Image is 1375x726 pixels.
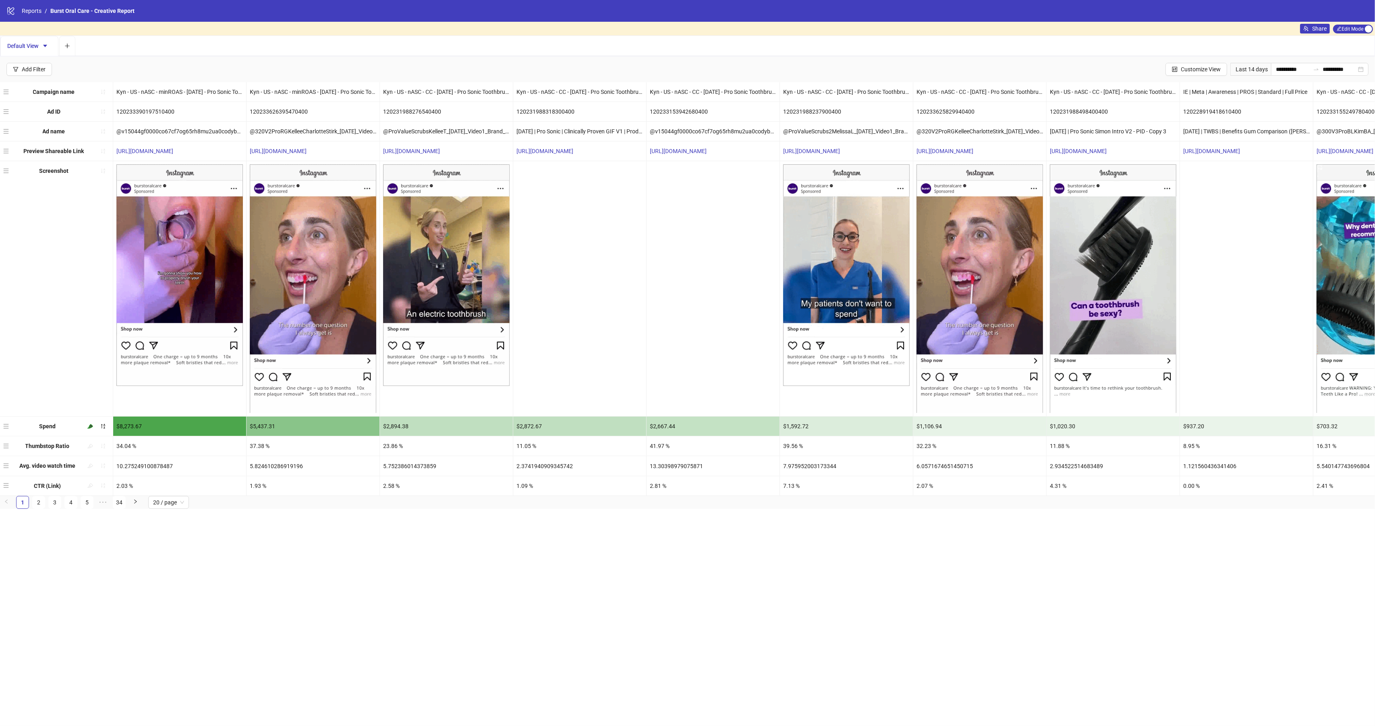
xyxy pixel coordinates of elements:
div: 120231988318300400 [513,102,646,121]
div: 34.04 % [113,436,246,456]
span: menu [3,129,9,134]
img: Screenshot 120233625829940400 [917,164,1043,413]
b: Preview Shareable Link [24,148,84,154]
div: menu [3,164,11,177]
div: 11.05 % [513,436,646,456]
span: highlight [87,443,93,449]
div: Kyn - US - nASC - CC - [DATE] - Pro Sonic Toothbrush [513,82,646,102]
div: $1,592.72 [780,417,913,436]
span: sort-ascending [100,109,106,114]
span: menu [3,423,9,429]
span: Customize View [1181,66,1221,73]
span: sort-ascending [100,89,106,95]
div: @v15044gf0000co67cf7og65rh8mu2ua0codybarr_[DATE]_Video1_Brand_Tstimonial_ProSonicToothBrush_Burst... [647,122,780,141]
div: 8.95 % [1180,436,1313,456]
div: Kyn - US - nASC - minROAS - [DATE] - Pro Sonic Toothbrush [113,82,246,102]
div: menu [3,440,11,452]
span: menu [3,463,9,469]
div: 10.275249100878487 [113,456,246,475]
button: Add tab [59,36,75,56]
div: [DATE] | TWBS | Benefits Gum Comparison ([PERSON_NAME]) V2 | UGC Testimonial | Video | TWBS | | E... [1180,122,1313,141]
div: Add Filter [22,66,46,73]
div: $1,020.30 [1047,417,1180,436]
span: right [133,499,138,504]
div: 2.58 % [380,476,513,496]
span: control [1172,66,1178,72]
div: @v15044gf0000co67cf7og65rh8mu2ua0codybarr_[DATE]_Video1_Brand_Tstimonial_ProSonicToothBrush_Burst... [113,122,246,141]
b: Spend [39,423,56,429]
div: 120231988276540400 [380,102,513,121]
span: usergroup-add [1303,26,1309,31]
a: 3 [49,496,61,508]
b: Campaign name [33,89,75,95]
div: menu [3,459,11,472]
div: 39.56 % [780,436,913,456]
b: CTR (Link) [34,483,61,489]
img: Screenshot 120231988276540400 [383,164,510,386]
span: menu [3,168,9,174]
div: 23.86 % [380,436,513,456]
a: Reports [20,6,43,15]
img: Screenshot 120233626395470400 [250,164,376,413]
span: sort-descending [100,423,106,429]
span: filter [13,66,19,72]
div: 2.03 % [113,476,246,496]
span: caret-down [42,43,48,49]
li: / [45,6,47,15]
li: Next Page [129,496,142,509]
span: highlight [87,423,93,429]
b: Ad name [43,128,65,135]
div: menu [3,145,11,158]
div: $937.20 [1180,417,1313,436]
div: 120233153942680400 [647,102,780,121]
div: Kyn - US - nASC - CC - [DATE] - Pro Sonic Toothbrush [647,82,780,102]
span: Share [1312,25,1327,32]
div: 7.975952003173344 [780,456,913,475]
a: 1 [17,496,29,508]
li: 3 [48,496,61,509]
div: $8,273.67 [113,417,246,436]
div: @ProValueScrubsKelleeT_[DATE]_Video1_Brand_Review_ProSonicToothbrush_BurstOralCare__iter0 [380,122,513,141]
img: Screenshot 120231988498400400 [1050,164,1176,413]
span: menu [3,443,9,449]
div: 11.88 % [1047,436,1180,456]
a: 2 [33,496,45,508]
div: 0.00 % [1180,476,1313,496]
li: 2 [32,496,45,509]
div: @320V2ProRGKelleeCharlotteStirk_[DATE]_Video1_Brand_Testimonial_ProSonicToothBrush_BurstOralCare_... [913,122,1046,141]
div: menu [3,479,11,492]
span: menu [3,148,9,154]
li: 4 [64,496,77,509]
div: 2.934522514683489 [1047,456,1180,475]
a: [URL][DOMAIN_NAME] [250,148,307,154]
div: 120228919418610400 [1180,102,1313,121]
a: [URL][DOMAIN_NAME] [650,148,707,154]
a: [URL][DOMAIN_NAME] [783,148,840,154]
b: Avg. video watch time [19,463,75,469]
a: [URL][DOMAIN_NAME] [516,148,573,154]
div: 2.3741940909345742 [513,456,646,475]
div: 1.93 % [247,476,380,496]
div: [DATE] | Pro Sonic Simon Intro V2 - PID - Copy 3 [1047,122,1180,141]
div: 7.13 % [780,476,913,496]
a: 4 [65,496,77,508]
div: Kyn - US - nASC - CC - [DATE] - Pro Sonic Toothbrush [913,82,1046,102]
div: $2,667.44 [647,417,780,436]
a: [URL][DOMAIN_NAME] [1050,148,1107,154]
div: Kyn - US - nASC - minROAS - [DATE] - Pro Sonic Toothbrush [247,82,380,102]
a: [URL][DOMAIN_NAME] [383,148,440,154]
div: $2,894.38 [380,417,513,436]
b: Screenshot [39,168,68,174]
button: right [129,496,142,509]
span: sort-ascending [100,443,106,449]
button: Add Filter [6,63,52,76]
span: left [4,499,9,504]
div: @ProValueScrubs2MelissaL_[DATE]_Video1_Brand_Review_ProSonicToothbrush_BurstOralCare__iter0 [780,122,913,141]
div: 120231988237900400 [780,102,913,121]
div: Kyn - US - nASC - CC - [DATE] - Pro Sonic Toothbrush [380,82,513,102]
div: IE | Meta | Awareness | PROS | Standard | Full Price [1180,82,1313,102]
span: menu [3,109,9,114]
a: [URL][DOMAIN_NAME] [1183,148,1240,154]
b: Ad ID [47,108,60,115]
img: Screenshot 120233390197510400 [116,164,243,386]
